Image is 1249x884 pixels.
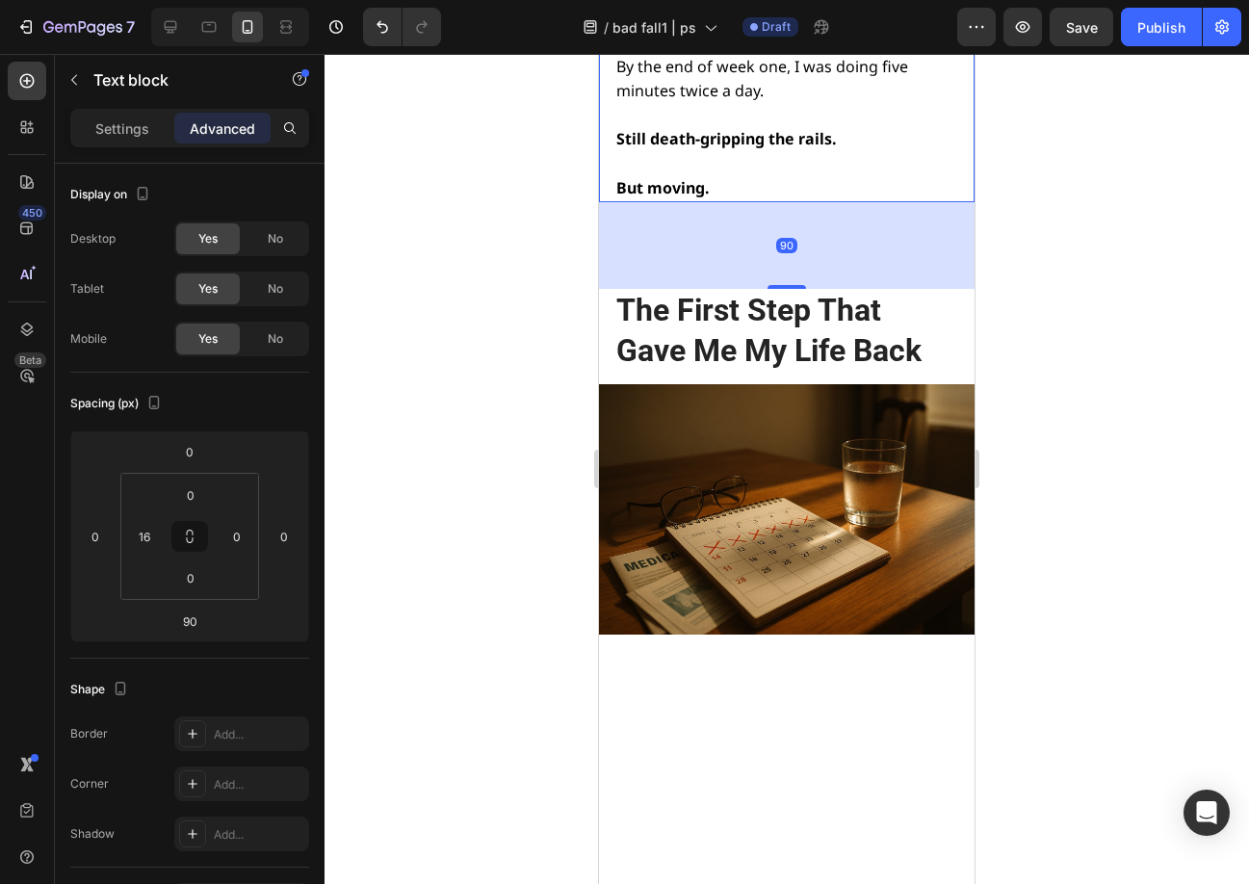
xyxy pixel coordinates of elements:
span: Yes [198,330,218,348]
div: Desktop [70,230,116,247]
iframe: Design area [599,54,975,884]
input: 0px [171,481,210,509]
input: 0 [270,522,299,551]
input: 0px [222,522,251,551]
div: Spacing (px) [70,391,166,417]
input: 0 [170,437,209,466]
span: No [268,280,283,298]
p: Advanced [190,118,255,139]
input: 0 [81,522,110,551]
button: Save [1050,8,1113,46]
div: Border [70,725,108,742]
input: 0px [171,563,210,592]
div: Publish [1137,17,1185,38]
span: Save [1066,19,1098,36]
div: Shadow [70,825,115,843]
button: Publish [1121,8,1202,46]
div: Add... [214,826,304,844]
div: Display on [70,182,154,208]
input: l [130,522,159,551]
div: Undo/Redo [363,8,441,46]
span: / [604,17,609,38]
div: 450 [18,205,46,221]
button: 7 [8,8,143,46]
div: Add... [214,726,304,743]
p: Settings [95,118,149,139]
div: Mobile [70,330,107,348]
span: No [268,330,283,348]
div: Tablet [70,280,104,298]
p: Text block [93,68,257,91]
div: Corner [70,775,109,793]
div: Open Intercom Messenger [1184,790,1230,836]
input: 90 [170,607,209,636]
span: No [268,230,283,247]
span: Draft [762,18,791,36]
div: Shape [70,677,132,703]
div: Beta [14,352,46,368]
span: Yes [198,280,218,298]
div: Add... [214,776,304,793]
span: bad fall1 | ps [612,17,696,38]
p: 7 [126,15,135,39]
span: Yes [198,230,218,247]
